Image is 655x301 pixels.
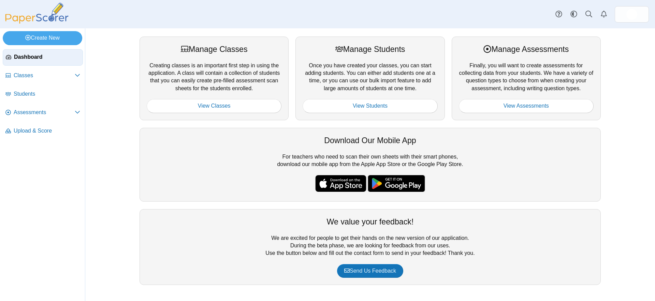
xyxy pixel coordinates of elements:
[303,44,437,55] div: Manage Students
[626,9,637,20] img: ps.YQphMh5fh5Aef9Eh
[3,105,83,121] a: Assessments
[626,9,637,20] span: Dena Szpilzinger
[147,44,281,55] div: Manage Classes
[147,135,594,146] div: Download Our Mobile App
[615,6,649,23] a: ps.YQphMh5fh5Aef9Eh
[147,99,281,113] a: View Classes
[14,109,75,116] span: Assessments
[14,72,75,79] span: Classes
[3,86,83,102] a: Students
[3,49,83,66] a: Dashboard
[14,90,80,98] span: Students
[3,123,83,139] a: Upload & Score
[3,3,71,24] img: PaperScorer
[344,268,396,274] span: Send Us Feedback
[303,99,437,113] a: View Students
[459,44,594,55] div: Manage Assessments
[295,37,445,120] div: Once you have created your classes, you can start adding students. You can either add students on...
[315,175,366,192] img: apple-store-badge.svg
[452,37,601,120] div: Finally, you will want to create assessments for collecting data from your students. We have a va...
[337,264,403,278] a: Send Us Feedback
[14,53,80,61] span: Dashboard
[3,31,82,45] a: Create New
[140,37,289,120] div: Creating classes is an important first step in using the application. A class will contain a coll...
[14,127,80,135] span: Upload & Score
[147,216,594,227] div: We value your feedback!
[3,68,83,84] a: Classes
[140,128,601,202] div: For teachers who need to scan their own sheets with their smart phones, download our mobile app f...
[3,19,71,25] a: PaperScorer
[459,99,594,113] a: View Assessments
[368,175,425,192] img: google-play-badge.png
[596,7,611,22] a: Alerts
[140,209,601,285] div: We are excited for people to get their hands on the new version of our application. During the be...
